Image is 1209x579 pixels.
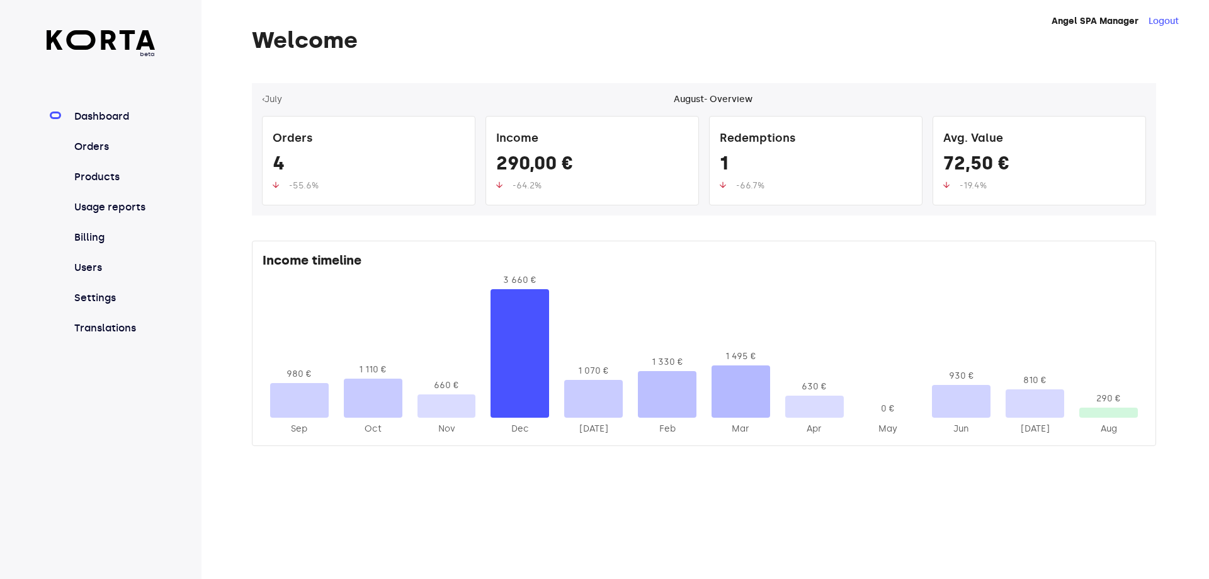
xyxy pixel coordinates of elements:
div: 2024-Oct [344,423,402,435]
div: 290,00 € [496,152,688,180]
div: 930 € [932,370,990,382]
div: 2025-Feb [638,423,696,435]
div: 1 110 € [344,364,402,376]
div: Orders [273,127,465,152]
div: 2024-Dec [491,423,549,435]
img: Korta [47,30,156,50]
span: -19.4% [960,180,987,191]
div: 810 € [1006,374,1064,387]
div: 3 660 € [491,274,549,287]
div: 290 € [1079,393,1138,405]
div: Income timeline [263,251,1145,274]
div: Income [496,127,688,152]
img: up [496,181,502,188]
a: Orders [72,139,156,154]
strong: Angel SPA Manager [1052,16,1138,26]
div: 1 330 € [638,356,696,369]
a: Usage reports [72,200,156,215]
div: 0 € [859,403,917,415]
div: 1 495 € [712,350,770,363]
a: Dashboard [72,109,156,124]
div: 660 € [417,379,476,392]
div: Redemptions [720,127,912,152]
a: Products [72,169,156,185]
span: beta [47,50,156,59]
img: up [273,181,279,188]
div: Avg. Value [943,127,1135,152]
div: 2025-Jan [564,423,623,435]
div: 2024-Sep [270,423,329,435]
div: 630 € [785,381,844,393]
a: Billing [72,230,156,245]
div: 1 [720,152,912,180]
img: up [720,181,726,188]
span: -66.7% [736,180,764,191]
button: Logout [1149,15,1179,28]
span: -64.2% [513,180,542,191]
div: 2025-Jun [932,423,990,435]
div: 2025-Apr [785,423,844,435]
div: 1 070 € [564,365,623,377]
button: ‹July [262,93,282,106]
h1: Welcome [252,28,1156,53]
div: 72,50 € [943,152,1135,180]
img: up [943,181,950,188]
a: beta [47,30,156,59]
a: Settings [72,290,156,306]
div: August - Overview [674,93,752,106]
div: 980 € [270,368,329,381]
a: Users [72,260,156,275]
div: 2024-Nov [417,423,476,435]
div: 2025-Aug [1079,423,1138,435]
div: 4 [273,152,465,180]
a: Translations [72,321,156,336]
div: 2025-Jul [1006,423,1064,435]
div: 2025-May [859,423,917,435]
span: -55.6% [289,180,319,191]
div: 2025-Mar [712,423,770,435]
